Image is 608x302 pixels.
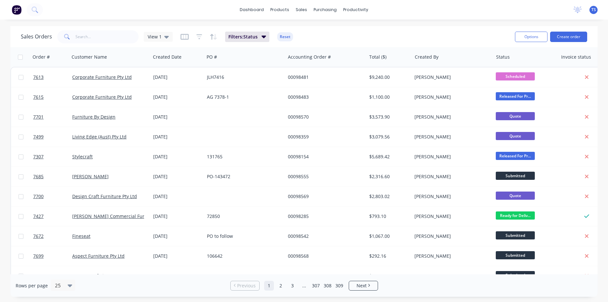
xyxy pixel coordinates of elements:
[414,173,487,180] div: [PERSON_NAME]
[153,233,202,239] div: [DATE]
[153,253,202,259] div: [DATE]
[299,281,309,291] a: Jump forward
[414,153,487,160] div: [PERSON_NAME]
[369,94,407,100] div: $1,100.00
[591,7,596,13] span: TS
[369,233,407,239] div: $1,067.00
[237,282,256,289] span: Previous
[414,94,487,100] div: [PERSON_NAME]
[153,114,202,120] div: [DATE]
[414,253,487,259] div: [PERSON_NAME]
[369,273,407,279] div: $1,256.42
[228,34,258,40] span: Filters: Status
[21,34,52,40] h1: Sales Orders
[414,74,487,80] div: [PERSON_NAME]
[369,153,407,160] div: $5,689.42
[414,273,487,279] div: [PERSON_NAME]
[369,134,407,140] div: $3,079.56
[288,134,360,140] div: 00098359
[75,30,139,43] input: Search...
[414,114,487,120] div: [PERSON_NAME]
[288,281,297,291] a: Page 3
[414,213,487,220] div: [PERSON_NAME]
[323,281,332,291] a: Page 308
[292,5,310,15] div: sales
[12,5,21,15] img: Factory
[311,281,321,291] a: Page 307
[33,266,72,286] a: 7698
[72,94,132,100] a: Corporate Furniture Pty Ltd
[340,5,372,15] div: productivity
[561,54,591,60] div: Invoice status
[288,233,360,239] div: 00098542
[33,226,72,246] a: 7672
[496,231,535,239] span: Submitted
[349,282,378,289] a: Next page
[207,173,279,180] div: PO-143472
[496,271,535,279] span: Submitted
[33,127,72,147] a: 7499
[207,153,279,160] div: 131765
[33,246,72,266] a: 7699
[33,233,44,239] span: 7672
[207,273,279,279] div: 5559
[369,54,386,60] div: Total ($)
[288,213,360,220] div: 00098285
[334,281,344,291] a: Page 309
[288,94,360,100] div: 00098483
[207,213,279,220] div: 72850
[277,32,293,41] button: Reset
[414,233,487,239] div: [PERSON_NAME]
[288,114,360,120] div: 00098570
[148,33,162,40] span: View 1
[496,211,535,220] span: Ready for Deliv...
[72,193,137,199] a: Design Craft Furniture Pty Ltd
[16,282,48,289] span: Rows per page
[369,173,407,180] div: $2,316.60
[496,172,535,180] span: Submitted
[72,114,115,120] a: Furniture By Design
[414,134,487,140] div: [PERSON_NAME]
[496,251,535,259] span: Submitted
[33,114,44,120] span: 7701
[496,54,510,60] div: Status
[264,281,274,291] a: Page 1 is your current page
[369,114,407,120] div: $3,573.90
[288,253,360,259] div: 00098568
[225,32,269,42] button: Filters:Status
[33,193,44,200] span: 7700
[72,213,158,219] a: [PERSON_NAME] Commercial Furniture
[550,32,587,42] button: Create order
[33,87,72,107] a: 7615
[153,213,202,220] div: [DATE]
[72,74,132,80] a: Corporate Furniture Pty Ltd
[33,253,44,259] span: 7699
[33,147,72,166] a: 7307
[33,167,72,186] a: 7685
[33,273,44,279] span: 7698
[207,253,279,259] div: 106642
[207,54,217,60] div: PO #
[72,54,107,60] div: Customer Name
[153,193,202,200] div: [DATE]
[228,281,381,291] ul: Pagination
[267,5,292,15] div: products
[153,54,182,60] div: Created Date
[496,132,535,140] span: Quote
[153,94,202,100] div: [DATE]
[33,153,44,160] span: 7307
[369,193,407,200] div: $2,803.02
[288,173,360,180] div: 00098555
[33,187,72,206] a: 7700
[496,72,535,80] span: Scheduled
[33,134,44,140] span: 7499
[153,134,202,140] div: [DATE]
[33,54,50,60] div: Order #
[288,54,331,60] div: Accounting Order #
[288,193,360,200] div: 00098569
[357,282,367,289] span: Next
[33,213,44,220] span: 7427
[153,153,202,160] div: [DATE]
[414,193,487,200] div: [PERSON_NAME]
[33,74,44,80] span: 7613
